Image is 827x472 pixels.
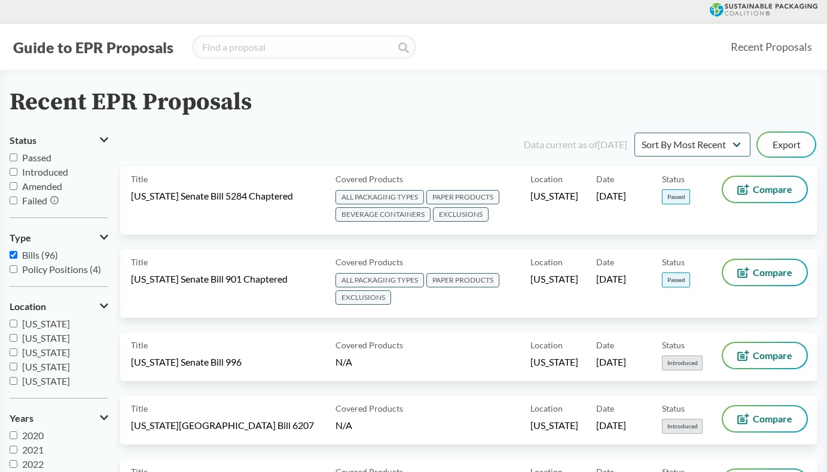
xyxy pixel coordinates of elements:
input: [US_STATE] [10,334,17,342]
span: [US_STATE] [22,347,70,358]
button: Years [10,408,108,428]
input: 2022 [10,460,17,468]
span: 2021 [22,444,44,455]
span: [DATE] [596,419,626,432]
input: [US_STATE] [10,348,17,356]
h2: Recent EPR Proposals [10,89,252,116]
button: Guide to EPR Proposals [10,38,177,57]
input: Policy Positions (4) [10,265,17,273]
span: [US_STATE] [530,355,578,369]
button: Status [10,130,108,151]
input: Bills (96) [10,251,17,259]
span: Location [530,402,563,415]
button: Compare [723,177,807,202]
span: Covered Products [335,256,403,268]
span: Title [131,173,148,185]
span: [US_STATE] [530,189,578,203]
a: Recent Proposals [725,33,817,60]
span: Location [530,339,563,351]
span: Bills (96) [22,249,58,260]
input: [US_STATE] [10,320,17,327]
span: Date [596,402,614,415]
button: Compare [723,343,807,368]
span: 2022 [22,458,44,470]
input: [US_STATE] [10,363,17,370]
span: Compare [753,414,792,424]
button: Location [10,296,108,317]
div: Data current as of [DATE] [524,137,627,152]
span: [US_STATE][GEOGRAPHIC_DATA] Bill 6207 [131,419,314,432]
span: [US_STATE] [22,375,70,387]
input: Introduced [10,168,17,176]
button: Type [10,228,108,248]
span: EXCLUSIONS [433,207,489,222]
input: Find a proposal [192,35,416,59]
span: Passed [662,272,690,287]
span: Introduced [662,419,703,434]
span: PAPER PRODUCTS [426,273,499,287]
input: 2021 [10,446,17,453]
span: Type [10,232,31,243]
button: Export [758,133,815,157]
span: Location [530,173,563,185]
span: ALL PACKAGING TYPES [335,273,424,287]
span: [DATE] [596,189,626,203]
span: N/A [335,419,352,431]
span: PAPER PRODUCTS [426,190,499,204]
span: Passed [22,152,51,163]
span: [US_STATE] [22,361,70,372]
span: Title [131,256,148,268]
span: Introduced [22,166,68,177]
span: Introduced [662,355,703,370]
span: Compare [753,185,792,194]
button: Compare [723,406,807,431]
span: Years [10,413,33,424]
button: Compare [723,260,807,285]
input: 2020 [10,431,17,439]
span: N/A [335,356,352,367]
span: [US_STATE] [530,419,578,432]
span: [DATE] [596,272,626,286]
span: [DATE] [596,355,626,369]
span: Covered Products [335,402,403,415]
span: Compare [753,351,792,360]
input: Amended [10,182,17,190]
span: ALL PACKAGING TYPES [335,190,424,204]
span: Status [10,135,36,146]
span: Title [131,339,148,351]
span: Covered Products [335,173,403,185]
span: Location [530,256,563,268]
input: [US_STATE] [10,377,17,385]
span: EXCLUSIONS [335,290,391,305]
span: 2020 [22,430,44,441]
span: [US_STATE] [22,332,70,344]
span: Status [662,256,685,268]
span: Passed [662,189,690,204]
span: Title [131,402,148,415]
span: Amended [22,180,62,192]
span: Failed [22,195,47,206]
span: Policy Positions (4) [22,263,101,275]
span: BEVERAGE CONTAINERS [335,207,431,222]
span: Location [10,301,46,312]
input: Failed [10,197,17,204]
span: [US_STATE] Senate Bill 996 [131,355,242,369]
span: Compare [753,268,792,277]
span: Date [596,256,614,268]
span: Date [596,173,614,185]
span: [US_STATE] [530,272,578,286]
span: Date [596,339,614,351]
input: Passed [10,154,17,161]
span: [US_STATE] Senate Bill 901 Chaptered [131,272,288,286]
span: Status [662,173,685,185]
span: Status [662,339,685,351]
span: Status [662,402,685,415]
span: [US_STATE] Senate Bill 5284 Chaptered [131,189,293,203]
span: Covered Products [335,339,403,351]
span: [US_STATE] [22,318,70,329]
